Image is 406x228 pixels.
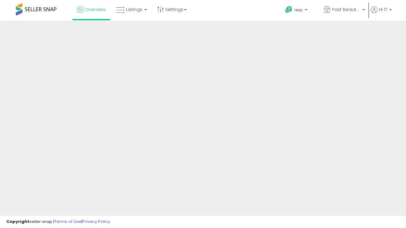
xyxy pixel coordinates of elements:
[6,219,110,225] div: seller snap | |
[371,6,392,21] a: Hi IT
[379,6,387,13] span: Hi IT
[85,6,106,13] span: Overview
[54,218,81,225] a: Terms of Use
[294,7,303,13] span: Help
[332,6,361,13] span: Fast Beauty ([GEOGRAPHIC_DATA])
[6,218,29,225] strong: Copyright
[126,6,142,13] span: Listings
[280,1,318,21] a: Help
[82,218,110,225] a: Privacy Policy
[285,6,293,14] i: Get Help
